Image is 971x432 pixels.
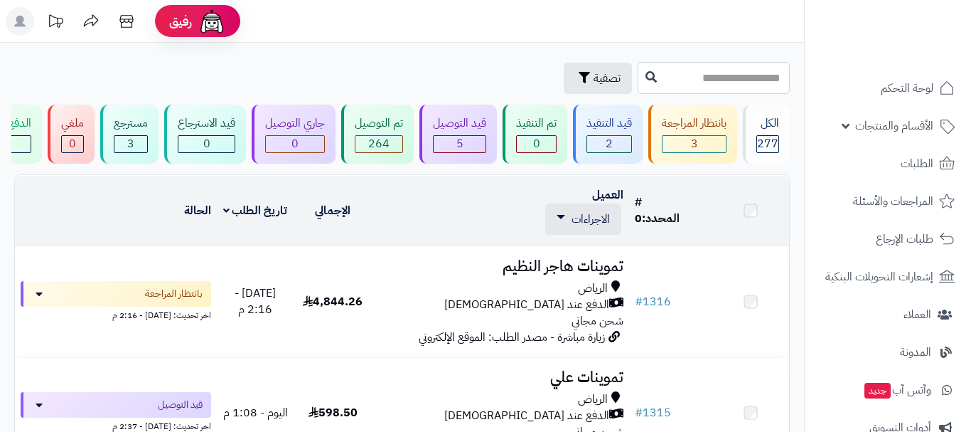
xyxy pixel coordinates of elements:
div: تم التنفيذ [516,115,557,132]
span: الرياض [578,391,608,408]
span: الدفع عند [DEMOGRAPHIC_DATA] [444,408,609,424]
span: الطلبات [901,154,933,174]
div: 0 [266,136,324,152]
span: # [635,404,643,421]
div: قيد الاسترجاع [178,115,235,132]
div: 3 [114,136,147,152]
span: 2 [606,135,613,152]
a: # [635,194,642,211]
div: 2 [587,136,631,152]
span: 277 [757,135,778,152]
a: إشعارات التحويلات البنكية [813,260,962,294]
span: 0 [69,135,76,152]
a: بانتظار المراجعة 3 [645,105,740,164]
a: لوحة التحكم [813,71,962,105]
div: تم التوصيل [355,115,403,132]
div: بانتظار المراجعة [662,115,726,132]
div: الكل [756,115,779,132]
a: العميل [592,186,623,204]
div: المحدد: [635,211,706,227]
a: المدونة [813,335,962,369]
span: 3 [691,135,698,152]
span: الدفع عند [DEMOGRAPHIC_DATA] [444,297,609,313]
a: وآتس آبجديد [813,373,962,407]
button: تصفية [564,63,632,94]
span: بانتظار المراجعة [145,287,203,301]
h3: تموينات علي [377,369,623,386]
a: تم التوصيل 264 [338,105,417,164]
a: تم التنفيذ 0 [500,105,570,164]
span: الأقسام والمنتجات [855,116,933,136]
a: طلبات الإرجاع [813,222,962,256]
span: قيد التوصيل [158,398,203,412]
div: جاري التوصيل [265,115,325,132]
span: شحن مجاني [572,312,623,330]
a: جاري التوصيل 0 [249,105,338,164]
div: 0 [178,136,235,152]
a: #1315 [635,404,671,421]
a: #1316 [635,293,671,310]
span: الاجراءات [572,211,610,228]
span: المدونة [900,342,931,362]
div: 0 [62,136,83,152]
a: الاجراءات [557,211,610,228]
div: قيد التوصيل [433,115,486,132]
span: 598.50 [309,404,358,421]
span: 5 [456,135,463,152]
span: 3 [127,135,134,152]
a: مسترجع 3 [97,105,161,164]
a: المراجعات والأسئلة [813,184,962,218]
div: 264 [355,136,402,152]
span: رفيق [169,13,192,30]
div: 0 [517,136,556,152]
span: 0 [635,210,642,227]
span: 264 [368,135,390,152]
span: طلبات الإرجاع [876,229,933,249]
a: الإجمالي [315,202,350,219]
span: لوحة التحكم [881,78,933,98]
div: 3 [662,136,726,152]
a: العملاء [813,297,962,332]
div: قيد التنفيذ [586,115,632,132]
div: مسترجع [114,115,148,132]
span: العملاء [903,305,931,325]
div: ملغي [61,115,84,132]
span: إشعارات التحويلات البنكية [825,267,933,287]
span: الرياض [578,280,608,297]
span: 4,844.26 [303,293,363,310]
div: 5 [434,136,485,152]
a: ملغي 0 [45,105,97,164]
a: تاريخ الطلب [223,202,288,219]
a: الحالة [184,202,211,219]
span: [DATE] - 2:16 م [235,285,276,318]
a: الكل277 [740,105,793,164]
span: 0 [291,135,299,152]
img: logo-2.png [874,38,957,68]
span: 0 [533,135,540,152]
a: قيد التنفيذ 2 [570,105,645,164]
a: قيد التوصيل 5 [417,105,500,164]
span: # [635,293,643,310]
a: قيد الاسترجاع 0 [161,105,249,164]
a: تحديثات المنصة [38,7,73,39]
a: الطلبات [813,147,962,181]
span: 0 [203,135,210,152]
span: وآتس آب [863,380,931,400]
span: المراجعات والأسئلة [853,191,933,211]
h3: تموينات هاجر النظيم [377,258,623,275]
span: تصفية [594,70,621,87]
img: ai-face.png [198,7,226,36]
div: اخر تحديث: [DATE] - 2:16 م [21,307,211,322]
span: اليوم - 1:08 م [223,404,288,421]
span: زيارة مباشرة - مصدر الطلب: الموقع الإلكتروني [419,329,605,346]
span: جديد [864,383,891,399]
